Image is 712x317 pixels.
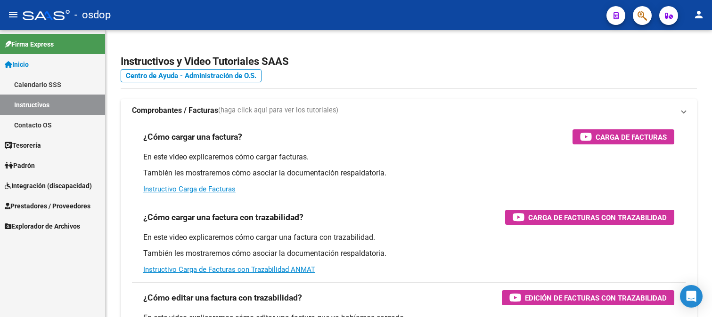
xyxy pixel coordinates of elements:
span: Inicio [5,59,29,70]
a: Instructivo Carga de Facturas con Trazabilidad ANMAT [143,265,315,274]
span: Carga de Facturas [596,131,667,143]
span: (haga click aquí para ver los tutoriales) [218,105,338,116]
span: Carga de Facturas con Trazabilidad [528,212,667,223]
p: En este video explicaremos cómo cargar una factura con trazabilidad. [143,232,674,243]
mat-icon: menu [8,9,19,20]
strong: Comprobantes / Facturas [132,105,218,116]
h2: Instructivos y Video Tutoriales SAAS [121,53,697,71]
span: Tesorería [5,140,41,151]
h3: ¿Cómo editar una factura con trazabilidad? [143,291,302,304]
button: Carga de Facturas con Trazabilidad [505,210,674,225]
span: Integración (discapacidad) [5,181,92,191]
h3: ¿Cómo cargar una factura con trazabilidad? [143,211,303,224]
mat-icon: person [693,9,704,20]
p: También les mostraremos cómo asociar la documentación respaldatoria. [143,168,674,178]
span: - osdop [74,5,111,25]
button: Carga de Facturas [573,129,674,144]
span: Explorador de Archivos [5,221,80,231]
span: Firma Express [5,39,54,49]
div: Open Intercom Messenger [680,285,703,308]
a: Instructivo Carga de Facturas [143,185,236,193]
button: Edición de Facturas con Trazabilidad [502,290,674,305]
p: También les mostraremos cómo asociar la documentación respaldatoria. [143,248,674,259]
span: Padrón [5,160,35,171]
span: Edición de Facturas con Trazabilidad [525,292,667,304]
mat-expansion-panel-header: Comprobantes / Facturas(haga click aquí para ver los tutoriales) [121,99,697,122]
h3: ¿Cómo cargar una factura? [143,130,242,143]
a: Centro de Ayuda - Administración de O.S. [121,69,262,82]
p: En este video explicaremos cómo cargar facturas. [143,152,674,162]
span: Prestadores / Proveedores [5,201,90,211]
